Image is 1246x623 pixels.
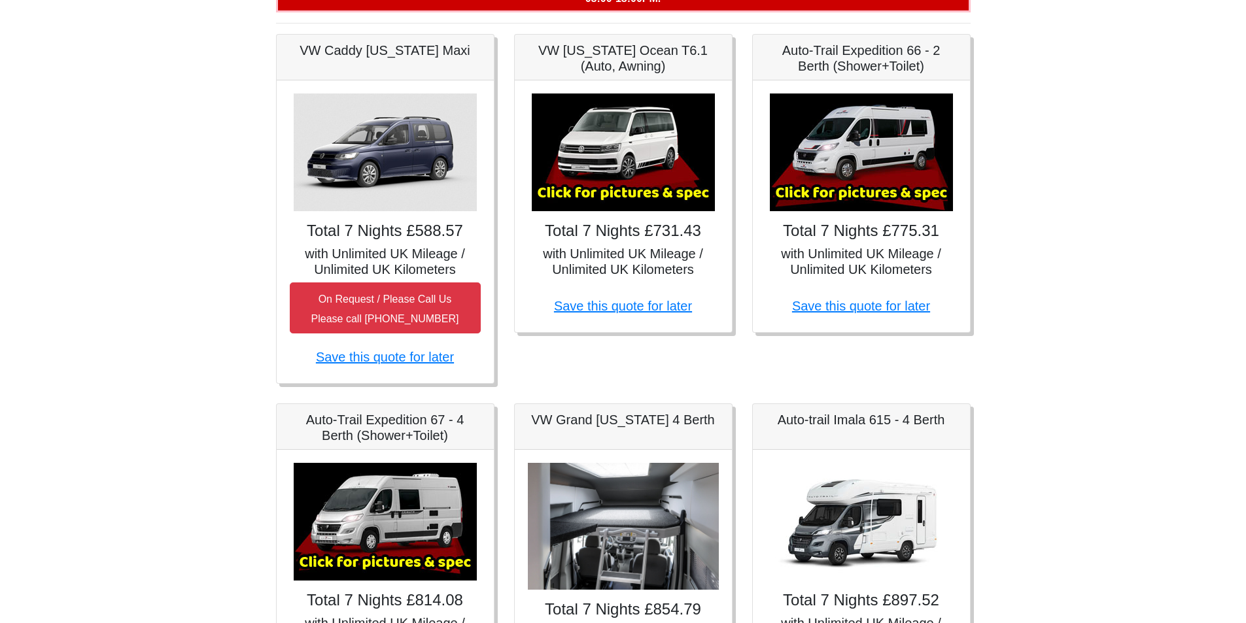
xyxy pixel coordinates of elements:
[766,591,957,610] h4: Total 7 Nights £897.52
[770,93,953,211] img: Auto-Trail Expedition 66 - 2 Berth (Shower+Toilet)
[290,591,481,610] h4: Total 7 Nights £814.08
[290,42,481,58] h5: VW Caddy [US_STATE] Maxi
[316,350,454,364] a: Save this quote for later
[528,412,719,428] h5: VW Grand [US_STATE] 4 Berth
[766,222,957,241] h4: Total 7 Nights £775.31
[290,246,481,277] h5: with Unlimited UK Mileage / Unlimited UK Kilometers
[294,463,477,581] img: Auto-Trail Expedition 67 - 4 Berth (Shower+Toilet)
[290,222,481,241] h4: Total 7 Nights £588.57
[532,93,715,211] img: VW California Ocean T6.1 (Auto, Awning)
[528,222,719,241] h4: Total 7 Nights £731.43
[528,600,719,619] h4: Total 7 Nights £854.79
[528,246,719,277] h5: with Unlimited UK Mileage / Unlimited UK Kilometers
[528,42,719,74] h5: VW [US_STATE] Ocean T6.1 (Auto, Awning)
[554,299,692,313] a: Save this quote for later
[766,42,957,74] h5: Auto-Trail Expedition 66 - 2 Berth (Shower+Toilet)
[290,282,481,333] button: On Request / Please Call UsPlease call [PHONE_NUMBER]
[792,299,930,313] a: Save this quote for later
[770,463,953,581] img: Auto-trail Imala 615 - 4 Berth
[294,93,477,211] img: VW Caddy California Maxi
[290,412,481,443] h5: Auto-Trail Expedition 67 - 4 Berth (Shower+Toilet)
[528,463,719,590] img: VW Grand California 4 Berth
[766,412,957,428] h5: Auto-trail Imala 615 - 4 Berth
[311,294,459,324] small: On Request / Please Call Us Please call [PHONE_NUMBER]
[766,246,957,277] h5: with Unlimited UK Mileage / Unlimited UK Kilometers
